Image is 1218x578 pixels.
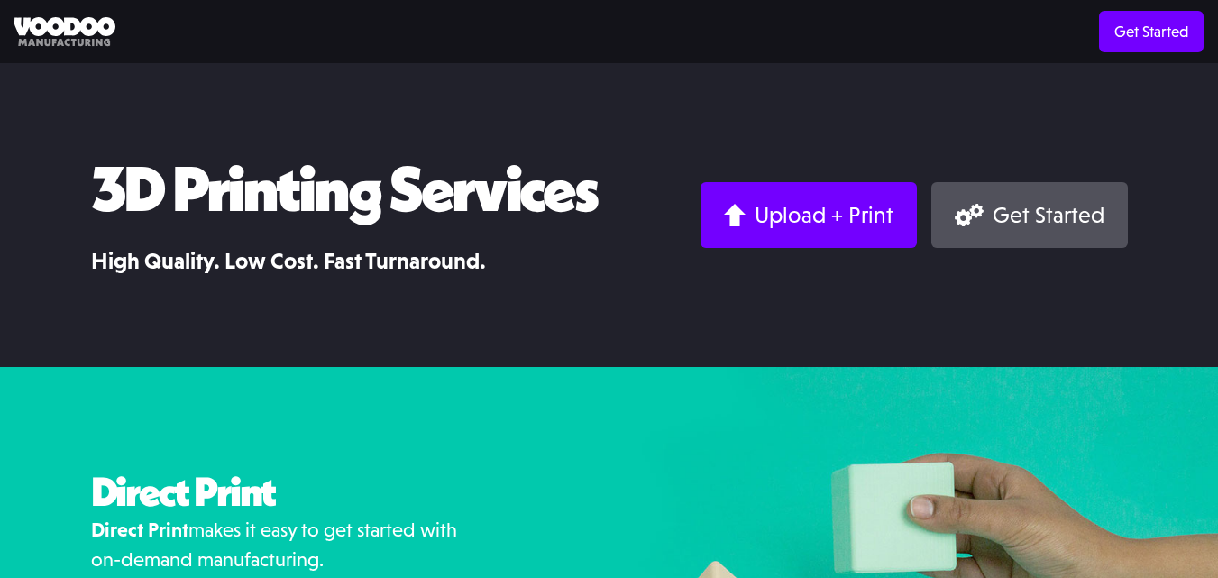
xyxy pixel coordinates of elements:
h1: 3D Printing Services [91,153,597,223]
img: Gears [955,204,983,226]
div: Upload + Print [755,201,893,229]
div: Get Started [993,201,1104,229]
p: makes it easy to get started with on-demand manufacturing. [91,515,477,574]
strong: Direct Print [91,518,188,541]
h2: Direct Print [91,470,488,515]
img: Voodoo Manufacturing logo [14,17,115,47]
a: Get Started [1099,11,1204,52]
img: Arrow up [724,204,746,226]
a: Get Started [931,182,1127,248]
h3: High Quality. Low Cost. Fast Turnaround. [91,245,597,277]
a: Upload + Print [701,182,917,248]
